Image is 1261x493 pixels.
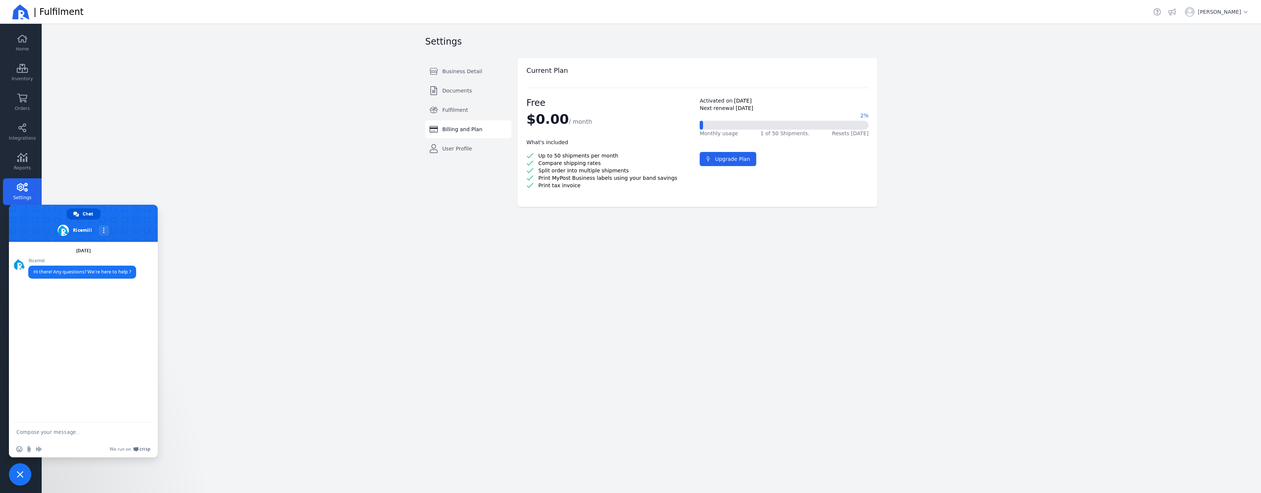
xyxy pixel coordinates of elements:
span: Upgrade Plan [715,155,750,163]
span: Audio message [36,446,42,452]
span: 2% [860,112,869,119]
span: $0.00 [526,111,569,127]
span: Documents [442,87,472,94]
span: Ricemill [28,258,136,263]
img: Ricemill Logo [12,3,30,21]
span: Orders [15,106,30,111]
span: Print MyPost Business labels using your band savings [538,174,677,182]
h2: Current Plan [526,65,568,76]
span: Reports [14,165,31,171]
span: Resets [DATE] [832,130,869,136]
span: Split order into multiple shipments [538,167,629,174]
span: Compare shipping rates [538,159,601,167]
textarea: Compose your message... [16,422,135,441]
div: Free [526,97,695,112]
span: User Profile [442,145,472,152]
a: User Profile [425,140,511,158]
span: Inventory [12,76,33,82]
span: | Fulfilment [33,6,84,18]
span: We run on [110,446,131,452]
span: [PERSON_NAME] [1198,8,1249,16]
span: Home [16,46,29,52]
a: Helpdesk [1152,7,1162,17]
span: Crisp [139,446,150,452]
a: We run onCrisp [110,446,150,452]
span: Billing and Plan [442,126,482,133]
a: Billing and Plan [425,120,511,138]
h2: Settings [425,36,462,48]
h3: What's included [526,139,695,146]
a: Fulfilment [425,101,511,119]
a: Business Detail [425,62,511,80]
span: Monthly usage [700,130,738,137]
span: Send a file [26,446,32,452]
span: 1 of 50 Shipments. [760,130,809,136]
span: Print tax invoice [538,182,580,189]
span: Settings [13,195,31,201]
span: Business Detail [442,68,482,75]
span: Insert an emoji [16,446,22,452]
button: [PERSON_NAME] [1182,4,1252,20]
span: Chat [83,208,93,220]
span: Activated on [700,98,732,104]
button: Upgrade Plan [700,152,756,166]
span: [DATE] [732,98,751,104]
span: [DATE] [734,105,753,111]
span: / month [569,118,592,125]
span: Fulfilment [442,106,468,114]
a: Close chat [9,463,31,486]
a: Documents [425,82,511,100]
span: Integrations [9,135,36,141]
div: [DATE] [76,249,91,253]
span: Up to 50 shipments per month [538,152,618,159]
a: Chat [67,208,100,220]
span: Next renewal [700,105,734,111]
span: Hi there! Any questions? We’re here to help ? [33,269,131,275]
